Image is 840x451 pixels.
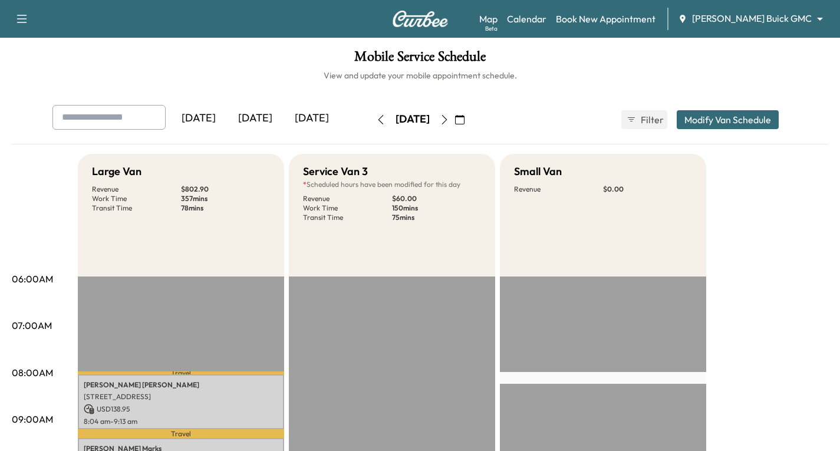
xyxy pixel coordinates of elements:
p: [PERSON_NAME] [PERSON_NAME] [84,380,278,390]
a: Book New Appointment [556,12,655,26]
h1: Mobile Service Schedule [12,50,828,70]
p: Revenue [514,185,603,194]
p: 78 mins [181,203,270,213]
div: [DATE] [396,112,430,127]
h6: View and update your mobile appointment schedule. [12,70,828,81]
p: Travel [78,371,284,374]
p: USD 138.95 [84,404,278,414]
p: Transit Time [303,213,392,222]
p: Revenue [92,185,181,194]
span: Filter [641,113,662,127]
p: 75 mins [392,213,481,222]
p: 357 mins [181,194,270,203]
p: Scheduled hours have been modified for this day [303,180,481,189]
p: Travel [78,429,284,438]
p: 09:00AM [12,412,53,426]
div: [DATE] [170,105,227,132]
p: Transit Time [92,203,181,213]
button: Modify Van Schedule [677,110,779,129]
p: $ 60.00 [392,194,481,203]
h5: Small Van [514,163,562,180]
p: [STREET_ADDRESS] [84,392,278,401]
p: $ 0.00 [603,185,692,194]
p: 8:04 am - 9:13 am [84,417,278,426]
p: $ 802.90 [181,185,270,194]
p: 08:00AM [12,366,53,380]
h5: Large Van [92,163,141,180]
p: 150 mins [392,203,481,213]
div: [DATE] [284,105,340,132]
div: [DATE] [227,105,284,132]
p: 06:00AM [12,272,53,286]
button: Filter [621,110,667,129]
p: Work Time [303,203,392,213]
span: [PERSON_NAME] Buick GMC [692,12,812,25]
p: 07:00AM [12,318,52,333]
p: Work Time [92,194,181,203]
p: Revenue [303,194,392,203]
div: Beta [485,24,498,33]
a: MapBeta [479,12,498,26]
a: Calendar [507,12,546,26]
img: Curbee Logo [392,11,449,27]
h5: Service Van 3 [303,163,368,180]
